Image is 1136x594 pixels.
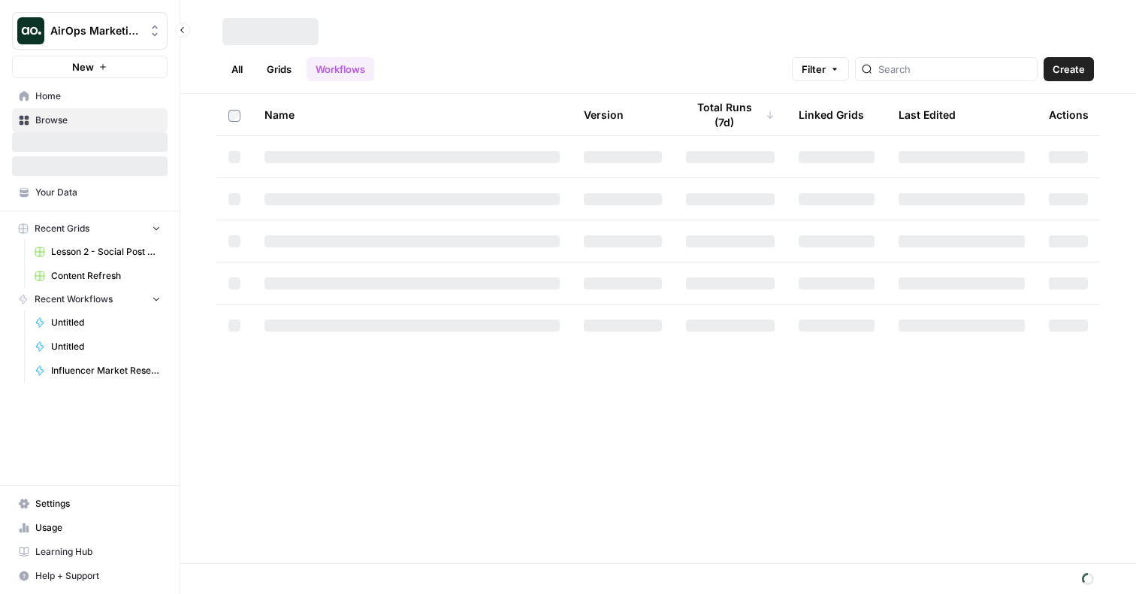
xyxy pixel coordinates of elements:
span: Lesson 2 - Social Post Generator Grid [51,245,161,259]
a: Home [12,84,168,108]
span: Recent Workflows [35,292,113,306]
a: Workflows [307,57,374,81]
div: Name [264,94,560,135]
a: Your Data [12,180,168,205]
span: Your Data [35,186,161,199]
div: Actions [1049,94,1089,135]
button: New [12,56,168,78]
span: Learning Hub [35,545,161,559]
span: Usage [35,521,161,535]
span: Untitled [51,340,161,353]
span: Home [35,89,161,103]
a: Grids [258,57,301,81]
img: AirOps Marketing Logo [17,17,44,44]
button: Workspace: AirOps Marketing [12,12,168,50]
a: Content Refresh [28,264,168,288]
a: Settings [12,492,168,516]
button: Filter [792,57,849,81]
a: Lesson 2 - Social Post Generator Grid [28,240,168,264]
button: Recent Workflows [12,288,168,311]
div: Last Edited [899,94,956,135]
span: Recent Grids [35,222,89,235]
a: Usage [12,516,168,540]
span: Content Refresh [51,269,161,283]
div: Linked Grids [799,94,864,135]
span: Untitled [51,316,161,329]
a: Learning Hub [12,540,168,564]
a: Browse [12,108,168,132]
button: Help + Support [12,564,168,588]
a: Untitled [28,335,168,359]
span: New [72,59,94,74]
div: Version [584,94,624,135]
span: Settings [35,497,161,511]
button: Recent Grids [12,217,168,240]
a: All [222,57,252,81]
span: Browse [35,114,161,127]
button: Create [1044,57,1094,81]
span: Create [1053,62,1085,77]
input: Search [878,62,1031,77]
span: Influencer Market Research [51,364,161,377]
a: Influencer Market Research [28,359,168,383]
span: Help + Support [35,569,161,583]
span: AirOps Marketing [50,23,141,38]
div: Total Runs (7d) [686,94,775,135]
a: Untitled [28,311,168,335]
span: Filter [802,62,826,77]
